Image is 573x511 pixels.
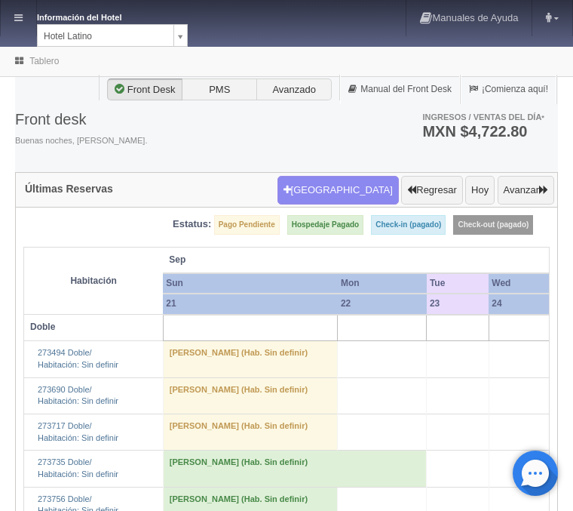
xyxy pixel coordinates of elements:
[30,322,55,332] b: Doble
[38,421,118,442] a: 273717 Doble/Habitación: Sin definir
[37,24,188,47] a: Hotel Latino
[15,135,147,147] span: Buenas noches, [PERSON_NAME].
[163,341,338,377] td: [PERSON_NAME] (Hab. Sin definir)
[163,294,338,314] th: 21
[338,273,427,294] th: Mon
[29,56,59,66] a: Tablero
[256,78,332,101] label: Avanzado
[465,176,495,205] button: Hoy
[163,451,427,487] td: [PERSON_NAME] (Hab. Sin definir)
[338,294,427,314] th: 22
[163,273,338,294] th: Sun
[489,273,565,294] th: Wed
[38,457,118,479] a: 273735 Doble/Habitación: Sin definir
[498,176,554,205] button: Avanzar
[38,348,118,369] a: 273494 Doble/Habitación: Sin definir
[422,112,544,122] span: Ingresos / Ventas del día
[25,183,113,195] h4: Últimas Reservas
[422,124,544,139] h3: MXN $4,722.80
[38,385,118,406] a: 273690 Doble/Habitación: Sin definir
[453,215,533,235] label: Check-out (pagado)
[182,78,257,101] label: PMS
[489,294,565,314] th: 24
[427,294,489,314] th: 23
[169,254,421,266] span: Sep
[371,215,446,235] label: Check-in (pagado)
[163,377,338,414] td: [PERSON_NAME] (Hab. Sin definir)
[427,273,489,294] th: Tue
[277,176,399,205] button: [GEOGRAPHIC_DATA]
[163,414,338,450] td: [PERSON_NAME] (Hab. Sin definir)
[15,111,147,128] h3: Front desk
[173,217,211,232] label: Estatus:
[401,176,462,205] button: Regresar
[287,215,363,235] label: Hospedaje Pagado
[70,276,116,286] strong: Habitación
[214,215,280,235] label: Pago Pendiente
[44,25,167,48] span: Hotel Latino
[37,8,158,24] dt: Información del Hotel
[107,78,182,101] label: Front Desk
[340,75,460,104] a: Manual del Front Desk
[461,75,556,104] a: ¡Comienza aquí!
